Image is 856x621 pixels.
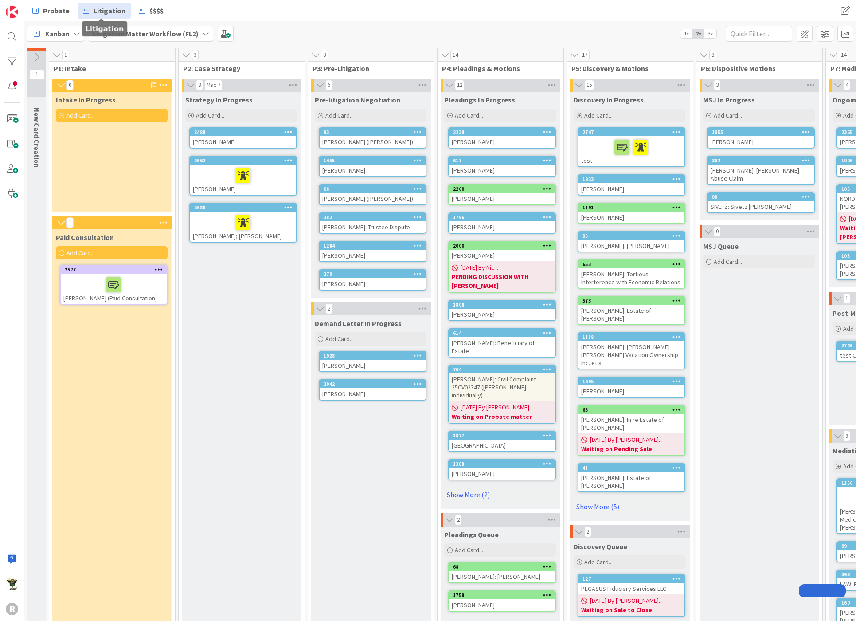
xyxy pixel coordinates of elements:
[582,378,684,385] div: 1695
[194,157,296,164] div: 2662
[449,301,555,320] div: 1808[PERSON_NAME]
[707,127,815,149] a: 1055[PERSON_NAME]
[582,233,684,239] div: 95
[449,221,555,233] div: [PERSON_NAME]
[325,335,354,343] span: Add Card...
[319,156,426,177] a: 1455[PERSON_NAME]
[582,129,684,135] div: 2747
[325,80,332,90] span: 6
[190,204,296,212] div: 2688
[578,297,684,305] div: 573
[453,366,555,373] div: 704
[448,365,556,424] a: 704[PERSON_NAME]: Civil Complaint 25CV02347 ([PERSON_NAME] individually)[DATE] By [PERSON_NAME].....
[680,29,692,38] span: 1x
[453,186,555,192] div: 2260
[66,249,95,257] span: Add Card...
[189,156,297,196] a: 2662[PERSON_NAME]
[708,136,814,148] div: [PERSON_NAME]
[66,80,74,90] span: 0
[189,127,297,149] a: 2488[PERSON_NAME]
[461,263,498,272] span: [DATE] By Nic...
[708,157,814,165] div: 362
[93,29,199,38] b: Litigation Matter Workflow (FL2)
[442,64,552,73] span: P4: Pleadings & Motions
[449,563,555,582] div: 68[PERSON_NAME]: [PERSON_NAME]
[444,530,499,539] span: Pleadings Queue
[324,129,426,135] div: 93
[455,111,483,119] span: Add Card...
[190,157,296,195] div: 2662[PERSON_NAME]
[584,527,591,537] span: 2
[6,603,18,615] div: R
[449,157,555,165] div: 617
[449,432,555,451] div: 1877[GEOGRAPHIC_DATA]
[708,157,814,184] div: 362[PERSON_NAME]: [PERSON_NAME] Abuse Claim
[452,412,552,421] b: Waiting on Probate matter
[320,352,426,371] div: 1928[PERSON_NAME]
[578,212,684,223] div: [PERSON_NAME]
[192,50,199,60] span: 3
[582,204,684,211] div: 1191
[324,381,426,387] div: 2042
[584,558,613,566] span: Add Card...
[319,351,426,372] a: 1928[PERSON_NAME]
[582,465,684,471] div: 41
[708,193,814,201] div: 80
[320,157,426,176] div: 1455[PERSON_NAME]
[320,157,426,165] div: 1455
[194,204,296,211] div: 2688
[43,5,70,16] span: Probate
[448,431,556,452] a: 1877[GEOGRAPHIC_DATA]
[590,435,663,444] span: [DATE] By [PERSON_NAME]...
[78,3,131,19] a: Litigation
[449,185,555,204] div: 2260[PERSON_NAME]
[578,333,684,341] div: 1118
[453,243,555,249] div: 2000
[61,266,167,274] div: 2577
[574,95,644,104] span: Discovery In Progress
[453,302,555,308] div: 1808
[453,432,555,439] div: 1877
[449,193,555,204] div: [PERSON_NAME]
[582,176,684,182] div: 1933
[449,460,555,480] div: 1388[PERSON_NAME]
[321,50,328,60] span: 8
[320,128,426,148] div: 93[PERSON_NAME] ([PERSON_NAME])
[190,165,296,195] div: [PERSON_NAME]
[196,80,203,90] span: 3
[843,293,850,304] span: 1
[578,463,685,492] a: 41[PERSON_NAME]: Estate of [PERSON_NAME]
[707,156,815,185] a: 362[PERSON_NAME]: [PERSON_NAME] Abuse Claim
[449,242,555,250] div: 2000
[448,184,556,205] a: 2260[PERSON_NAME]
[27,3,75,19] a: Probate
[449,128,555,148] div: 2238[PERSON_NAME]
[578,268,684,288] div: [PERSON_NAME]: Tortious Interference with Economic Relations
[313,64,423,73] span: P3: Pre-Litigation
[319,127,426,149] a: 93[PERSON_NAME] ([PERSON_NAME])
[324,214,426,220] div: 382
[578,333,684,369] div: 1118[PERSON_NAME]: [PERSON_NAME] [PERSON_NAME] Vacation Ownership Inc. et al
[571,64,682,73] span: P5: Discovery & Motions
[578,377,685,398] a: 1695[PERSON_NAME]
[453,564,555,570] div: 68
[320,185,426,193] div: 66
[453,330,555,336] div: 614
[578,472,684,491] div: [PERSON_NAME]: Estate of [PERSON_NAME]
[448,212,556,234] a: 1796[PERSON_NAME]
[449,136,555,148] div: [PERSON_NAME]
[448,156,556,177] a: 617[PERSON_NAME]
[839,50,848,60] span: 14
[56,95,116,104] span: Intake In Progress
[578,175,684,183] div: 1933
[581,605,682,614] b: Waiting on Sale to Close
[60,265,168,305] a: 2577[PERSON_NAME] (Paid Consultation)
[61,266,167,304] div: 2577[PERSON_NAME] (Paid Consultation)
[185,95,253,104] span: Strategy In Progress
[190,204,296,242] div: 2688[PERSON_NAME]; [PERSON_NAME]
[320,165,426,176] div: [PERSON_NAME]
[66,111,95,119] span: Add Card...
[65,267,167,273] div: 2577
[709,50,716,60] span: 3
[578,204,684,223] div: 1191[PERSON_NAME]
